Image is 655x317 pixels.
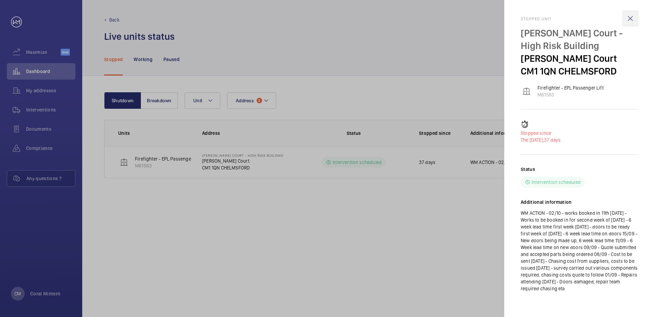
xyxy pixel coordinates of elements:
p: WM ACTION - 02/10 - works booked in 11th [DATE] - Works to be booked in for second week of [DATE]... [521,210,639,292]
p: Firefighter - EPL Passenger Lift [537,84,604,91]
h2: Stopped unit [521,16,639,21]
p: [PERSON_NAME] Court - High Risk Building [521,27,639,52]
p: 37 days [521,137,639,143]
img: elevator.svg [522,87,531,95]
p: Intervention scheduled [532,179,581,186]
span: The [DATE], [521,137,544,143]
p: CM1 1QN CHELMSFORD [521,65,639,78]
h2: Status [521,166,535,173]
h2: Additional information [521,199,639,206]
p: M61583 [537,91,604,98]
p: Stopped since [521,130,639,137]
p: [PERSON_NAME] Court [521,52,639,65]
